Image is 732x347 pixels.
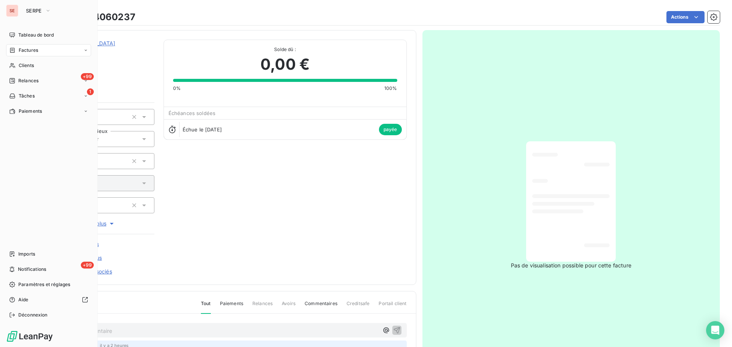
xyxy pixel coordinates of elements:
span: Relances [252,300,273,313]
span: Tâches [19,93,35,99]
span: Solde dû : [173,46,397,53]
span: Paramètres et réglages [18,281,70,288]
span: Voir plus [85,220,116,227]
span: 1 [87,88,94,95]
span: payée [379,124,402,135]
div: Open Intercom Messenger [706,321,724,339]
span: 41TOULOUSE [60,49,154,55]
span: Factures [19,47,38,54]
h3: 03124060237 [71,10,135,24]
span: Avoirs [282,300,295,313]
span: 0,00 € [260,53,310,76]
span: Tout [201,300,211,314]
div: SE [6,5,18,17]
span: 0% [173,85,181,92]
img: Logo LeanPay [6,330,53,342]
span: Pas de visualisation possible pour cette facture [511,262,631,269]
span: SERPE [26,8,42,14]
span: Notifications [18,266,46,273]
span: Imports [18,251,35,257]
a: Aide [6,294,91,306]
span: 100% [384,85,397,92]
span: Clients [19,62,34,69]
button: Actions [666,11,705,23]
span: +99 [81,262,94,269]
span: Paiements [19,108,42,115]
span: +99 [81,73,94,80]
span: Tableau de bord [18,32,54,38]
span: Déconnexion [18,312,48,318]
span: Portail client [379,300,406,313]
span: Relances [18,77,39,84]
span: Paiements [220,300,243,313]
span: Commentaires [305,300,337,313]
span: Échue le [DATE] [183,126,222,133]
button: Voir plus [46,219,154,228]
span: Creditsafe [347,300,370,313]
span: Aide [18,296,29,303]
span: Échéances soldées [169,110,216,116]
